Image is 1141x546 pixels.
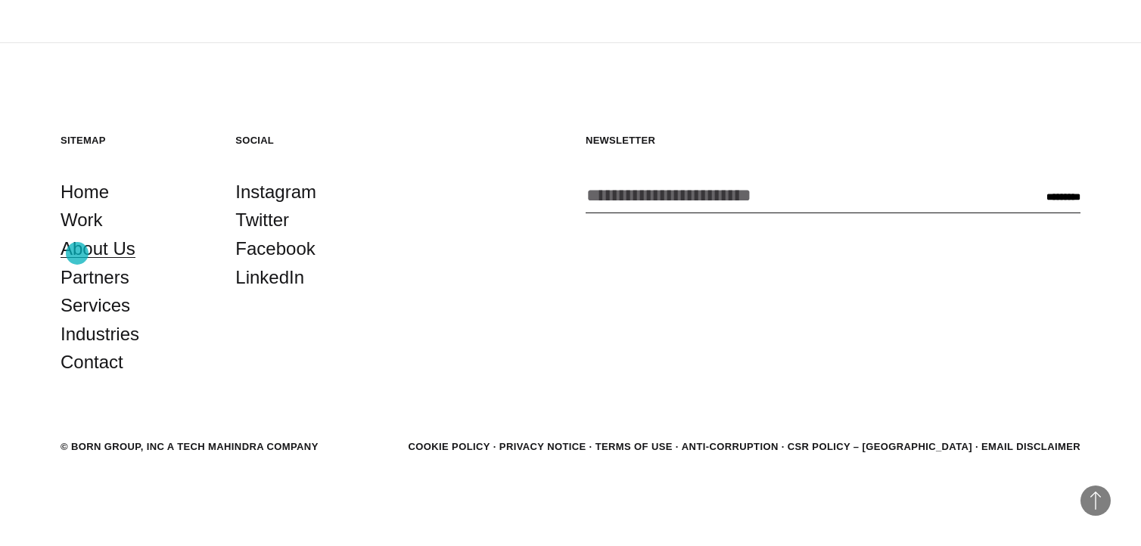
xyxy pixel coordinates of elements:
[682,441,779,452] a: Anti-Corruption
[235,134,380,147] h5: Social
[1080,486,1111,516] button: Back to Top
[61,320,139,349] a: Industries
[235,206,289,234] a: Twitter
[61,134,205,147] h5: Sitemap
[595,441,673,452] a: Terms of Use
[61,348,123,377] a: Contact
[586,134,1080,147] h5: Newsletter
[408,441,490,452] a: Cookie Policy
[235,234,315,263] a: Facebook
[788,441,972,452] a: CSR POLICY – [GEOGRAPHIC_DATA]
[61,234,135,263] a: About Us
[61,178,109,206] a: Home
[61,263,129,292] a: Partners
[61,439,319,454] div: © BORN GROUP, INC A Tech Mahindra Company
[235,178,316,206] a: Instagram
[61,206,103,234] a: Work
[61,291,130,320] a: Services
[235,263,304,292] a: LinkedIn
[499,441,586,452] a: Privacy Notice
[981,441,1080,452] a: Email Disclaimer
